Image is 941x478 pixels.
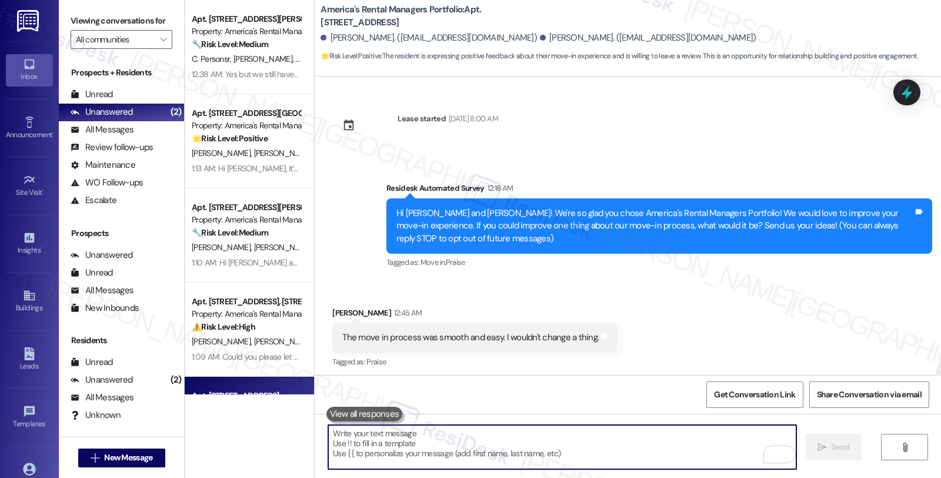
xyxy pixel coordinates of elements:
a: Leads [6,344,53,376]
div: Prospects [59,227,184,240]
a: Buildings [6,286,53,317]
textarea: To enrich screen reader interactions, please activate Accessibility in Grammarly extension settings [328,425,796,469]
div: Residents [59,334,184,347]
div: Review follow-ups [71,141,153,154]
div: WO Follow-ups [71,177,143,189]
div: Apt. [STREET_ADDRESS][PERSON_NAME], [STREET_ADDRESS][PERSON_NAME] [192,13,301,25]
div: Apt. [STREET_ADDRESS], [STREET_ADDRESS] [192,296,301,308]
a: Insights • [6,228,53,260]
div: Lease started [398,112,446,125]
a: Inbox [6,54,53,86]
div: Property: America's Rental Managers Portfolio [192,308,301,320]
span: [PERSON_NAME] [192,148,254,158]
i:  [91,453,99,463]
div: 12:38 AM: Yes but we still haven't received a filter [192,69,355,79]
span: : The resident is expressing positive feedback about their move-in experience and is willing to l... [321,50,918,62]
div: Property: America's Rental Managers Portfolio [192,214,301,226]
div: Prospects + Residents [59,67,184,79]
span: [PERSON_NAME] [192,336,254,347]
div: All Messages [71,124,134,136]
span: [PERSON_NAME] [254,148,316,158]
span: Send [831,441,849,453]
i:  [900,443,909,452]
div: All Messages [71,391,134,404]
span: [PERSON_NAME] [254,336,313,347]
div: Unread [71,88,113,101]
div: Unread [71,356,113,369]
div: [DATE] 8:00 AM [446,112,498,125]
span: Get Conversation Link [714,389,795,401]
a: Templates • [6,401,53,433]
button: Share Conversation via email [809,381,929,408]
span: • [45,418,47,426]
span: New Message [104,452,152,464]
input: All communities [76,30,154,49]
div: [PERSON_NAME] [332,307,618,323]
div: All Messages [71,284,134,297]
div: 12:18 AM [485,182,513,194]
div: [PERSON_NAME]. ([EMAIL_ADDRESS][DOMAIN_NAME]) [540,32,756,44]
i:  [160,35,166,44]
img: ResiDesk Logo [17,10,41,32]
span: [PERSON_NAME] [233,54,296,64]
div: Property: America's Rental Managers Portfolio [192,119,301,132]
label: Viewing conversations for [71,12,172,30]
span: • [52,129,54,137]
strong: 🌟 Risk Level: Positive [321,51,381,61]
button: New Message [78,449,165,467]
div: Unanswered [71,374,133,386]
div: Escalate [71,194,116,207]
i:  [817,443,826,452]
div: (2) [168,371,185,389]
div: Apt. [STREET_ADDRESS][PERSON_NAME][PERSON_NAME] [192,201,301,214]
div: Unanswered [71,106,133,118]
span: Share Conversation via email [817,389,922,401]
div: Residesk Automated Survey [386,182,932,198]
span: Move in , [421,257,446,267]
strong: 🔧 Risk Level: Medium [192,227,268,238]
div: 1:09 AM: Could you please let me know where this is located? Could you please share photos showin... [192,351,575,362]
b: America's Rental Managers Portfolio: Apt. [STREET_ADDRESS] [321,4,556,29]
div: The move in process was smooth and easy. I wouldn't change a thing. [342,331,599,344]
div: 1:10 AM: Hi [PERSON_NAME] and [PERSON_NAME], I'm so glad to hear your work order was completed to... [192,257,892,268]
div: [PERSON_NAME]. ([EMAIL_ADDRESS][DOMAIN_NAME]) [321,32,537,44]
div: Tagged as: [386,254,932,271]
div: Apt. [STREET_ADDRESS] [192,390,301,402]
div: Apt. [STREET_ADDRESS][GEOGRAPHIC_DATA][STREET_ADDRESS] [192,107,301,119]
div: Unknown [71,409,121,421]
span: • [41,244,42,253]
strong: 🔧 Risk Level: Medium [192,39,268,49]
div: Property: America's Rental Managers Portfolio [192,25,301,38]
button: Send [805,434,862,460]
div: Unread [71,267,113,279]
div: Tagged as: [332,353,618,370]
div: (2) [168,103,185,121]
div: Hi [PERSON_NAME] and [PERSON_NAME]! We're so glad you chose America's Rental Managers Portfolio! ... [396,207,913,245]
span: Praise [366,357,386,367]
a: Site Visit • [6,170,53,202]
div: Maintenance [71,159,135,171]
span: Praise [446,257,465,267]
span: [PERSON_NAME] [192,242,254,253]
strong: 🌟 Risk Level: Positive [192,133,268,144]
button: Get Conversation Link [706,381,803,408]
span: • [42,187,44,195]
div: 12:45 AM [391,307,422,319]
span: C. Personsr [192,54,233,64]
strong: ⚠️ Risk Level: High [192,321,255,332]
div: New Inbounds [71,302,139,314]
span: [PERSON_NAME] [254,242,313,253]
div: Unanswered [71,249,133,261]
